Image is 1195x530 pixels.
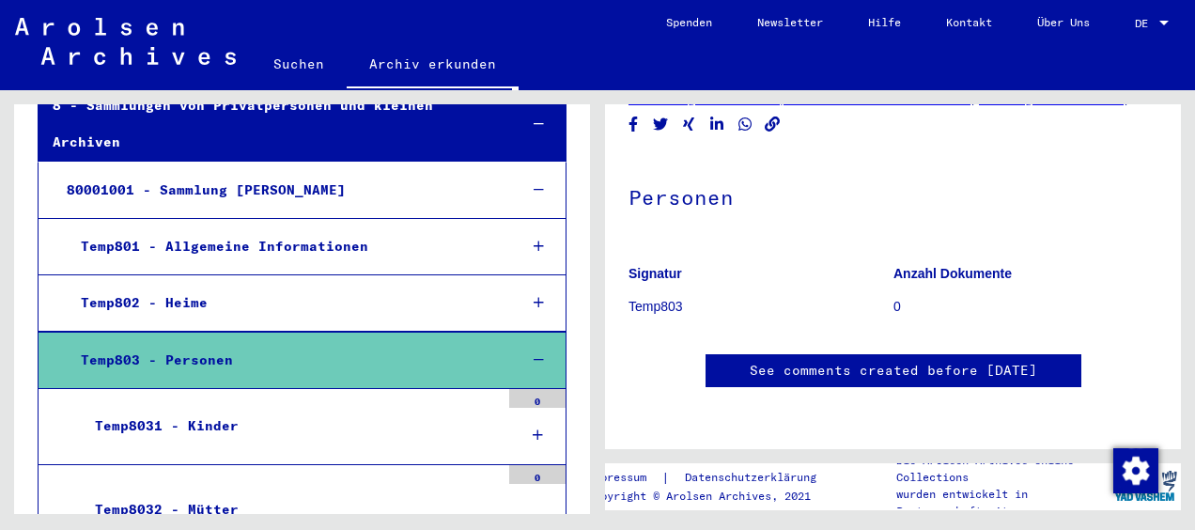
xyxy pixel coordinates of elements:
[893,266,1012,281] b: Anzahl Dokumente
[629,266,682,281] b: Signatur
[509,389,566,408] div: 0
[251,41,347,86] a: Suchen
[39,87,503,161] div: 8 - Sammlungen von Privatpersonen und kleinen Archiven
[1135,17,1156,30] span: DE
[67,228,503,265] div: Temp801 - Allgemeine Informationen
[624,113,644,136] button: Share on Facebook
[1110,462,1181,509] img: yv_logo.png
[81,408,500,444] div: Temp8031 - Kinder
[53,172,503,209] div: 80001001 - Sammlung [PERSON_NAME]
[347,41,519,90] a: Archiv erkunden
[587,468,839,488] div: |
[1113,448,1158,493] img: Zustimmung ändern
[15,18,236,65] img: Arolsen_neg.svg
[896,452,1109,486] p: Die Arolsen Archives Online-Collections
[707,113,727,136] button: Share on LinkedIn
[587,468,661,488] a: Impressum
[509,465,566,484] div: 0
[67,285,503,321] div: Temp802 - Heime
[750,361,1037,381] a: See comments created before [DATE]
[736,113,755,136] button: Share on WhatsApp
[651,113,671,136] button: Share on Twitter
[81,491,500,528] div: Temp8032 - Mütter
[896,486,1109,520] p: wurden entwickelt in Partnerschaft mit
[629,154,1157,237] h1: Personen
[893,297,1157,317] p: 0
[587,488,839,505] p: Copyright © Arolsen Archives, 2021
[67,342,503,379] div: Temp803 - Personen
[670,468,839,488] a: Datenschutzerklärung
[679,113,699,136] button: Share on Xing
[629,297,892,317] p: Temp803
[763,113,783,136] button: Copy link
